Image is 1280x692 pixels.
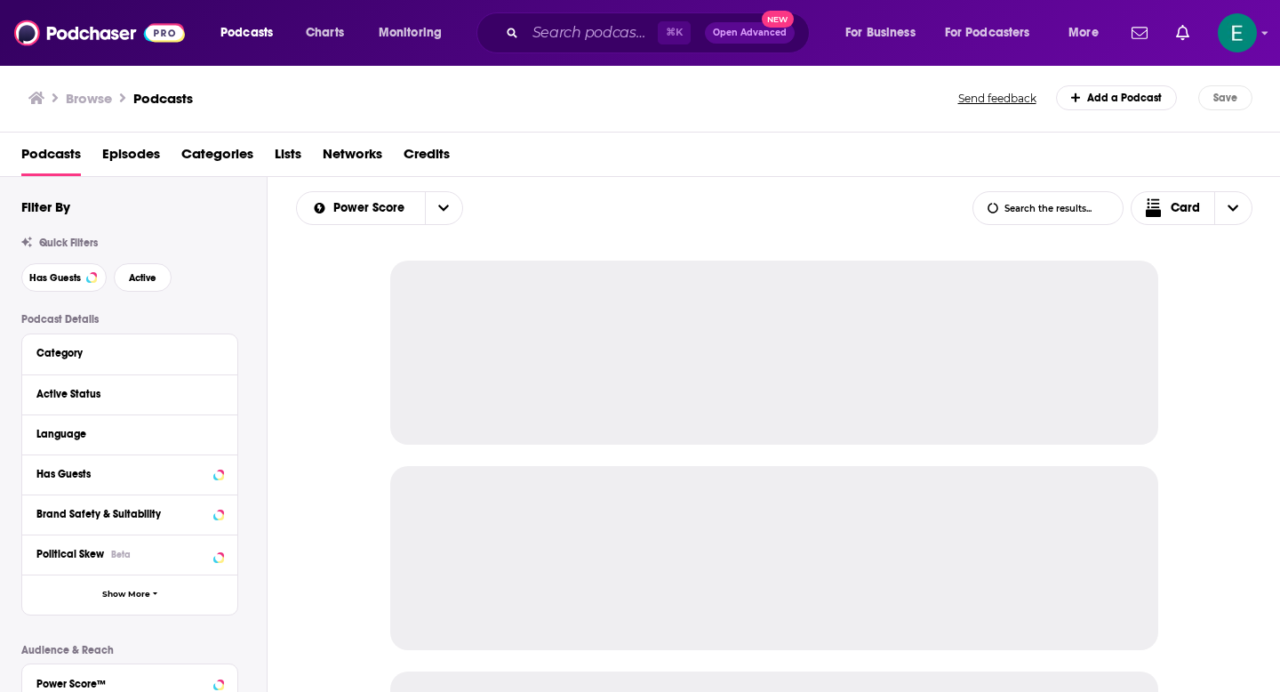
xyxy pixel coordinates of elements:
a: Show notifications dropdown [1169,18,1196,48]
div: Brand Safety & Suitability [36,508,208,520]
button: Choose View [1131,191,1253,225]
span: New [762,11,794,28]
span: Charts [306,20,344,45]
span: Power Score [333,202,411,214]
input: Search podcasts, credits, & more... [525,19,658,47]
span: For Business [845,20,916,45]
img: Podchaser - Follow, Share and Rate Podcasts [14,16,185,50]
div: Language [36,428,212,440]
button: Political SkewBeta [36,543,223,565]
span: For Podcasters [945,20,1030,45]
button: Show More [22,575,237,615]
button: open menu [833,19,938,47]
a: Episodes [102,140,160,176]
a: Charts [294,19,355,47]
button: open menu [297,202,425,214]
a: Podcasts [21,140,81,176]
p: Podcast Details [21,313,238,326]
h2: Choose List sort [296,191,463,225]
a: Lists [275,140,301,176]
button: Open AdvancedNew [705,22,795,44]
button: Category [36,342,223,364]
span: Podcasts [220,20,273,45]
button: Save [1198,85,1252,110]
a: Credits [404,140,450,176]
button: open menu [425,192,462,224]
button: Active Status [36,382,223,405]
h2: Filter By [21,198,70,215]
button: open menu [366,19,465,47]
span: Show More [102,590,150,599]
span: ⌘ K [658,21,691,44]
div: Category [36,347,212,359]
div: Has Guests [36,468,208,480]
button: open menu [1056,19,1121,47]
div: Beta [111,549,131,560]
button: Has Guests [21,263,107,292]
div: Search podcasts, credits, & more... [493,12,827,53]
a: Categories [181,140,253,176]
div: Power Score™ [36,678,208,690]
button: Send feedback [953,91,1042,106]
a: Show notifications dropdown [1124,18,1155,48]
button: Brand Safety & Suitability [36,503,223,525]
button: Active [114,263,172,292]
span: Has Guests [29,273,81,283]
a: Networks [323,140,382,176]
span: Political Skew [36,548,104,560]
div: Active Status [36,388,212,400]
a: Podcasts [133,90,193,107]
button: Language [36,422,223,445]
span: Quick Filters [39,237,98,249]
span: Open Advanced [713,28,787,37]
span: Active [129,273,156,283]
span: Logged in as ellien [1218,13,1257,52]
h3: Browse [66,90,112,107]
a: Add a Podcast [1056,85,1178,110]
span: More [1068,20,1099,45]
p: Audience & Reach [21,644,238,656]
span: Monitoring [379,20,442,45]
span: Card [1171,202,1200,214]
img: User Profile [1218,13,1257,52]
button: open menu [208,19,296,47]
button: Show profile menu [1218,13,1257,52]
button: open menu [933,19,1056,47]
button: Has Guests [36,463,223,485]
